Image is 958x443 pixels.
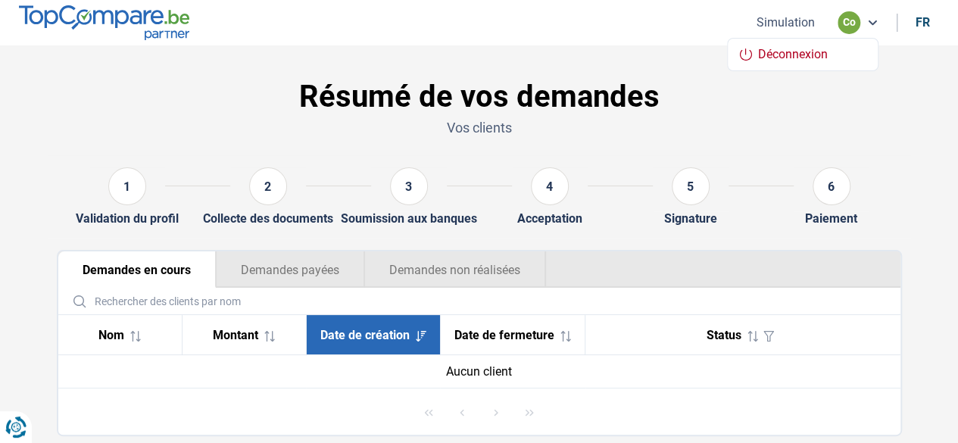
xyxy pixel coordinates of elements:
div: 5 [672,167,710,205]
div: fr [916,15,930,30]
div: Acceptation [517,211,582,226]
span: Montant [213,328,258,342]
div: 2 [249,167,287,205]
div: 1 [108,167,146,205]
div: Collecte des documents [203,211,333,226]
button: Déconnexion [735,46,870,62]
div: Soumission aux banques [341,211,477,226]
span: Date de fermeture [454,328,554,342]
button: Next Page [481,397,511,427]
div: Validation du profil [76,211,179,226]
div: 3 [390,167,428,205]
button: Demandes en cours [58,251,216,288]
div: co [838,11,860,34]
div: Paiement [805,211,857,226]
input: Rechercher des clients par nom [64,288,894,314]
button: First Page [413,397,444,427]
button: Last Page [514,397,545,427]
span: Date de création [320,328,410,342]
div: Signature [664,211,717,226]
p: Vos clients [57,118,902,137]
span: Nom [98,328,124,342]
h1: Résumé de vos demandes [57,79,902,115]
span: Status [707,328,741,342]
div: 6 [813,167,850,205]
button: Demandes non réalisées [364,251,546,288]
button: Previous Page [447,397,477,427]
button: Simulation [752,14,819,30]
button: Demandes payées [216,251,364,288]
span: Déconnexion [758,47,828,61]
div: 4 [531,167,569,205]
img: TopCompare.be [19,5,189,39]
div: Aucun client [70,364,888,379]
